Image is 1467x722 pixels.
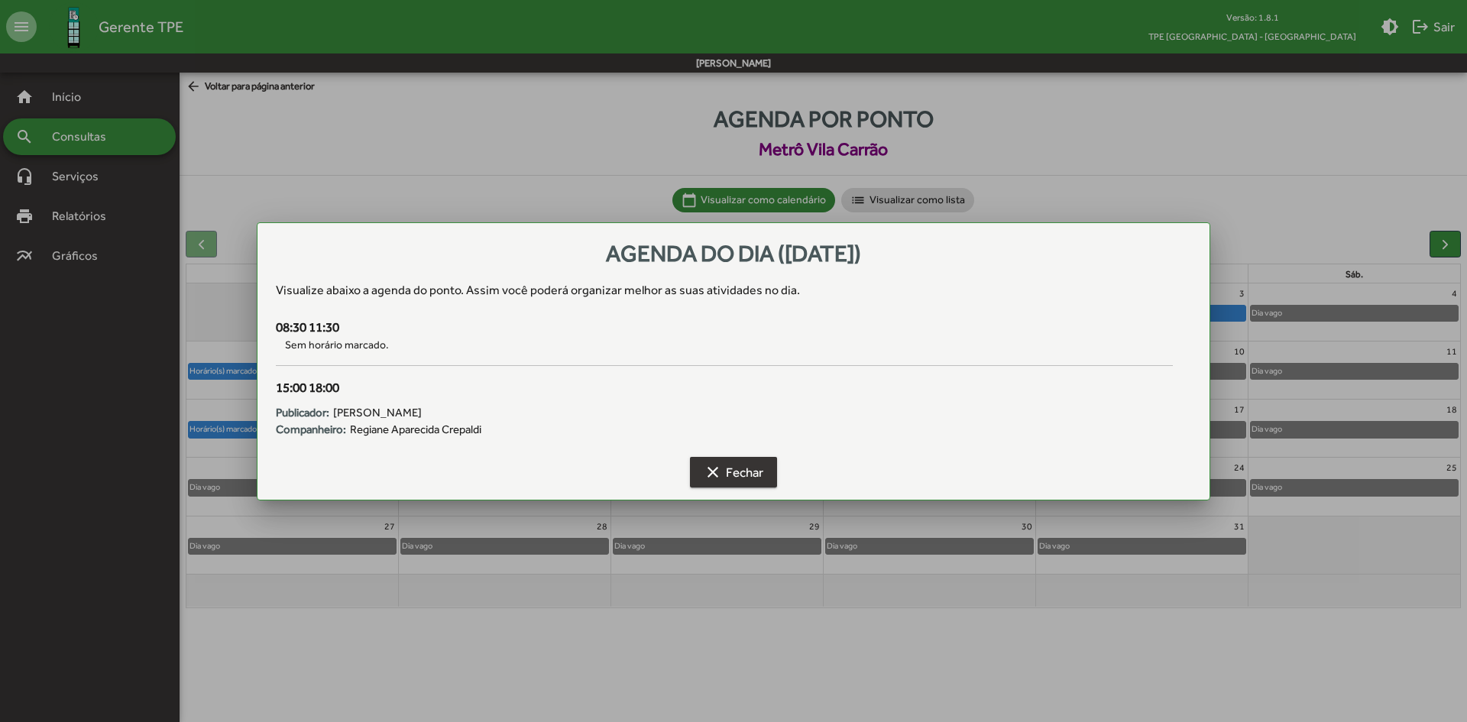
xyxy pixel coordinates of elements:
span: [PERSON_NAME] [333,404,422,422]
strong: Companheiro: [276,421,346,439]
div: Visualize abaixo a agenda do ponto . Assim você poderá organizar melhor as suas atividades no dia. [276,281,1191,299]
div: 15:00 18:00 [276,378,1173,398]
span: Regiane Aparecida Crepaldi [350,421,481,439]
span: Agenda do dia ([DATE]) [606,240,861,267]
span: Fechar [704,458,763,486]
div: 08:30 11:30 [276,318,1173,338]
span: Sem horário marcado. [276,337,1173,353]
strong: Publicador: [276,404,329,422]
button: Fechar [690,457,777,487]
mat-icon: clear [704,463,722,481]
